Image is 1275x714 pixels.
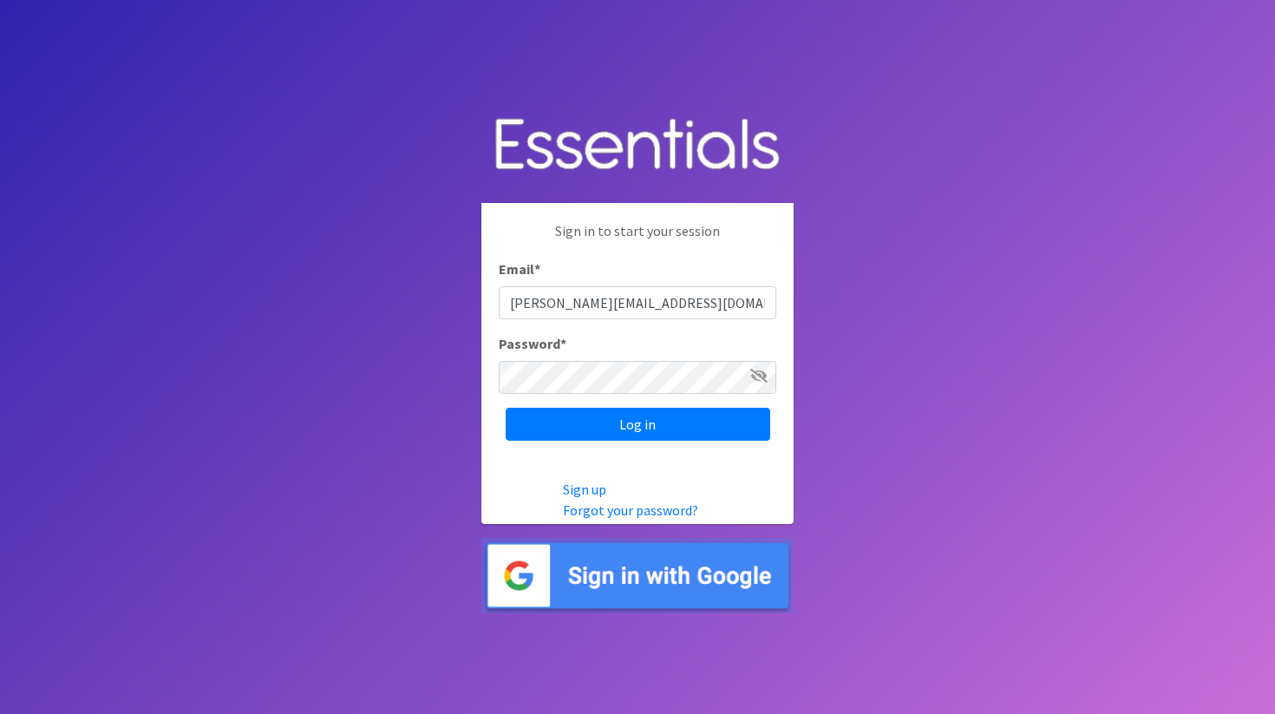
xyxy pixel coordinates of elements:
[534,260,540,278] abbr: required
[499,333,566,354] label: Password
[563,501,698,519] a: Forgot your password?
[563,481,606,498] a: Sign up
[499,220,776,259] p: Sign in to start your session
[506,408,770,441] input: Log in
[560,335,566,352] abbr: required
[481,101,794,190] img: Human Essentials
[499,259,540,279] label: Email
[481,538,794,613] img: Sign in with Google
